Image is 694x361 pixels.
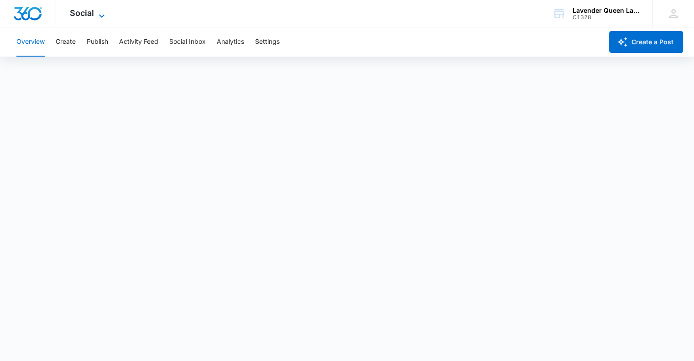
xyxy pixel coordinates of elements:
button: Publish [87,27,108,57]
button: Activity Feed [119,27,158,57]
button: Create [56,27,76,57]
div: account name [573,7,639,14]
button: Overview [16,27,45,57]
button: Analytics [217,27,244,57]
span: Social [70,8,94,18]
button: Social Inbox [169,27,206,57]
div: account id [573,14,639,21]
button: Create a Post [609,31,683,53]
button: Settings [255,27,280,57]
